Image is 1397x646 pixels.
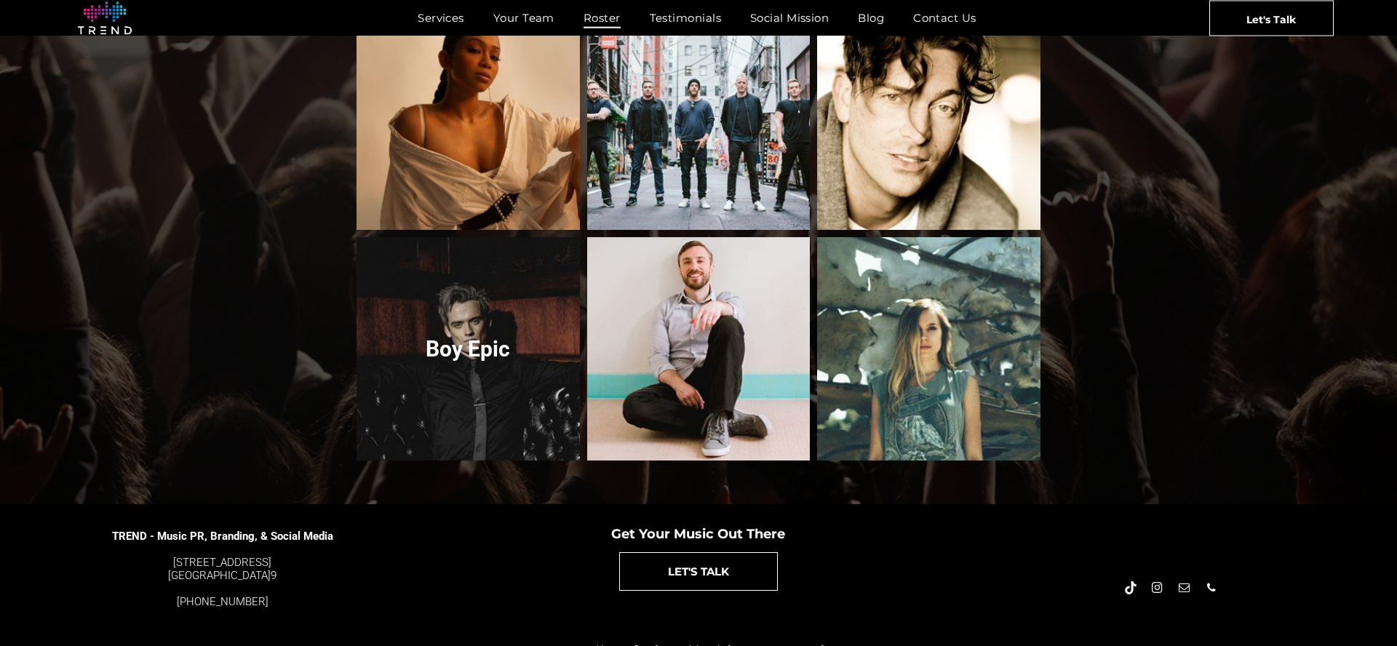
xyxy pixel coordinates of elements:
a: Services [403,7,479,28]
a: [STREET_ADDRESS][GEOGRAPHIC_DATA] [168,556,271,582]
div: 9 [111,556,334,582]
a: Roster [569,7,635,28]
a: Contact Us [899,7,991,28]
img: logo [78,1,132,35]
span: LET'S TALK [668,553,729,590]
span: Let's Talk [1246,1,1296,37]
font: [STREET_ADDRESS] [GEOGRAPHIC_DATA] [168,556,271,582]
a: [PHONE_NUMBER] [177,595,268,608]
a: Blog [843,7,899,28]
a: Social Mission [736,7,843,28]
iframe: Chat Widget [1135,477,1397,646]
span: TREND - Music PR, Branding, & Social Media [112,530,333,543]
a: Testimonials [635,7,736,28]
a: LET'S TALK [619,552,778,591]
span: Get Your Music Out There [611,526,785,542]
a: Your Team [479,7,569,28]
a: Tiktok [1123,580,1139,599]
